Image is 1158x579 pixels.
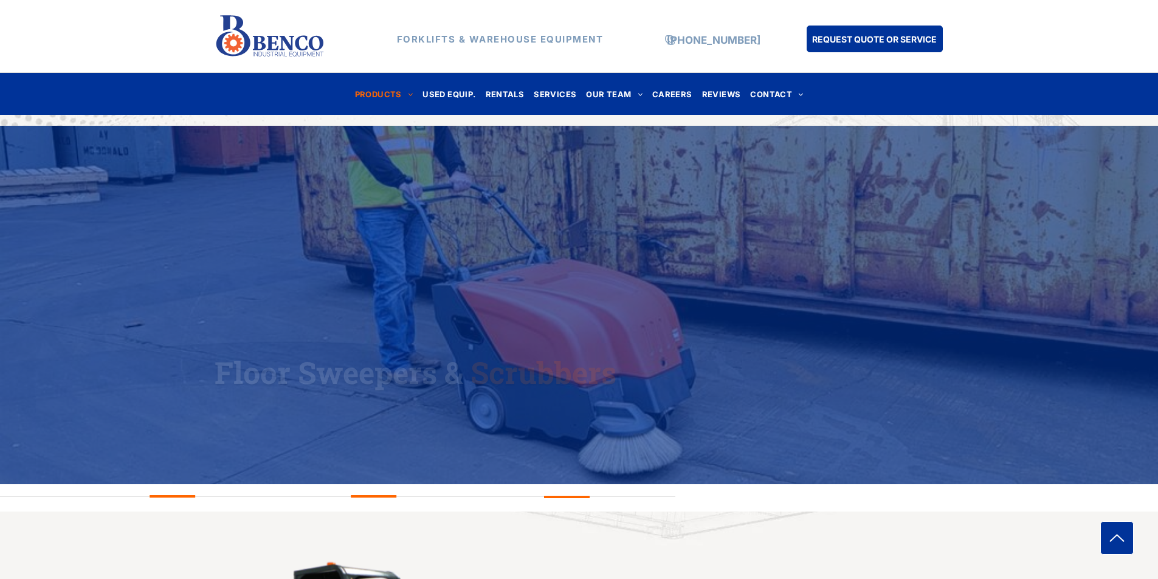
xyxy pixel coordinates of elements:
span: & [444,352,463,392]
a: REVIEWS [697,86,746,102]
a: USED EQUIP. [418,86,480,102]
a: REQUEST QUOTE OR SERVICE [807,26,943,52]
a: CONTACT [745,86,808,102]
strong: FORKLIFTS & WAREHOUSE EQUIPMENT [397,33,604,45]
a: CAREERS [647,86,697,102]
span: Floor Sweepers [215,352,437,392]
a: OUR TEAM [581,86,647,102]
span: Scrubbers [470,352,616,392]
a: PRODUCTS [350,86,418,102]
a: [PHONE_NUMBER] [667,34,760,46]
a: RENTALS [481,86,529,102]
a: SERVICES [529,86,581,102]
span: REQUEST QUOTE OR SERVICE [812,28,937,50]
